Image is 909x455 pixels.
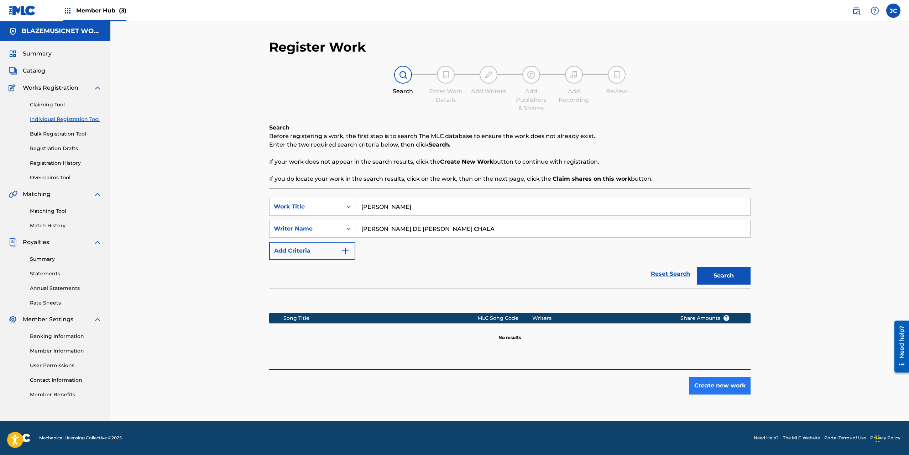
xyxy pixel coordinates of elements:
img: help [871,6,879,15]
img: step indicator icon for Add Publishers & Shares [527,70,536,79]
img: Member Settings [9,315,17,324]
span: Summary [23,49,52,58]
a: Member Information [30,347,102,355]
a: Privacy Policy [870,435,900,441]
a: Member Benefits [30,391,102,398]
img: expand [93,315,102,324]
strong: Claim shares on this work [553,175,631,182]
span: Royalties [23,238,49,247]
div: Help [868,4,882,18]
img: step indicator icon for Review [612,70,621,79]
img: Royalties [9,238,17,247]
div: Enter Work Details [428,87,464,104]
a: Match History [30,222,102,229]
form: Search Form [269,198,751,288]
a: CatalogCatalog [9,67,45,75]
strong: Create New Work [440,158,493,165]
a: SummarySummary [9,49,52,58]
img: step indicator icon for Add Recording [570,70,578,79]
img: Matching [9,190,17,199]
div: Drag [876,428,880,449]
span: (3) [119,7,126,14]
span: Matching [23,190,51,199]
div: Writer Name [274,224,338,233]
span: Catalog [23,67,45,75]
img: search [852,6,861,15]
span: Member Hub [76,6,126,15]
a: Bulk Registration Tool [30,130,102,138]
a: Summary [30,255,102,263]
a: Annual Statements [30,285,102,292]
a: Contact Information [30,376,102,384]
img: expand [93,238,102,247]
a: Registration History [30,159,102,167]
a: Matching Tool [30,207,102,215]
button: Create new work [689,377,751,395]
img: Accounts [9,27,17,36]
img: Works Registration [9,84,18,92]
span: ? [723,315,729,321]
div: Search [385,87,421,96]
a: Statements [30,270,102,277]
div: Add Publishers & Shares [513,87,549,113]
iframe: Chat Widget [873,421,909,455]
button: Add Criteria [269,242,355,260]
button: Search [697,267,751,285]
img: expand [93,190,102,199]
a: Reset Search [647,266,694,282]
img: step indicator icon for Enter Work Details [442,70,450,79]
div: User Menu [886,4,900,18]
a: Registration Drafts [30,145,102,152]
h2: Register Work [269,39,366,55]
div: Add Writers [471,87,506,96]
a: Portal Terms of Use [824,435,866,441]
div: Review [599,87,634,96]
p: Enter the two required search criteria below, then click [269,141,751,149]
div: MLC Song Code [477,314,532,322]
a: Claiming Tool [30,101,102,109]
h5: BLAZEMUSICNET WORLDWIDE [21,27,102,35]
span: Share Amounts [680,314,730,322]
img: Top Rightsholders [63,6,72,15]
a: Banking Information [30,333,102,340]
strong: Search. [429,141,450,148]
iframe: Resource Center [889,318,909,375]
p: No results [498,326,521,341]
img: Summary [9,49,17,58]
span: Mechanical Licensing Collective © 2025 [39,435,122,441]
div: Song Title [283,314,477,322]
img: step indicator icon for Search [399,70,407,79]
img: Catalog [9,67,17,75]
p: If you do locate your work in the search results, click on the work, then on the next page, click... [269,175,751,183]
p: Before registering a work, the first step is to search The MLC database to ensure the work does n... [269,132,751,141]
p: If your work does not appear in the search results, click the button to continue with registration. [269,158,751,166]
img: expand [93,84,102,92]
div: Add Recording [556,87,592,104]
img: logo [9,434,31,442]
div: Writers [532,314,669,322]
a: Individual Registration Tool [30,116,102,123]
a: Need Help? [754,435,779,441]
a: The MLC Website [783,435,820,441]
div: Work Title [274,202,338,211]
span: Member Settings [23,315,73,324]
a: User Permissions [30,362,102,369]
img: 9d2ae6d4665cec9f34b9.svg [341,247,350,255]
a: Overclaims Tool [30,174,102,181]
img: MLC Logo [9,5,36,16]
a: Public Search [849,4,863,18]
img: step indicator icon for Add Writers [484,70,493,79]
b: Search [269,124,289,131]
span: Works Registration [23,84,78,92]
a: Rate Sheets [30,299,102,307]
